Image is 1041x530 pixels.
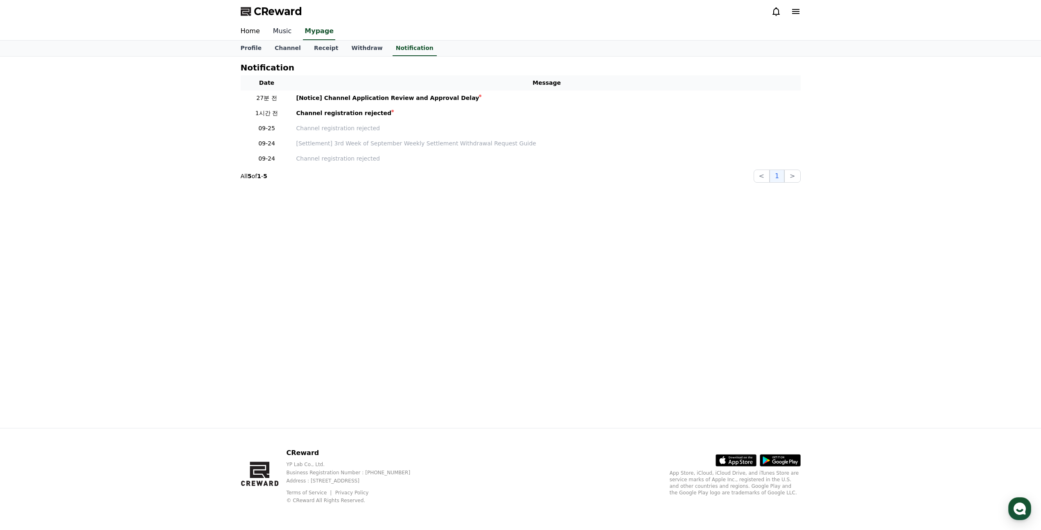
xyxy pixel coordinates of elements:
button: < [754,170,770,183]
a: Settings [106,260,157,280]
p: 27분 전 [244,94,290,102]
a: Withdraw [345,41,389,56]
p: CReward [286,448,423,458]
a: Profile [234,41,268,56]
a: [Notice] Channel Application Review and Approval Delay [296,94,797,102]
th: Message [293,75,801,91]
a: Home [2,260,54,280]
a: Music [266,23,298,40]
p: App Store, iCloud, iCloud Drive, and iTunes Store are service marks of Apple Inc., registered in ... [670,470,801,496]
strong: 5 [263,173,267,179]
a: Channel [268,41,307,56]
a: Privacy Policy [335,490,369,496]
p: Address : [STREET_ADDRESS] [286,478,423,484]
a: CReward [241,5,302,18]
th: Date [241,75,293,91]
button: > [784,170,800,183]
a: Home [234,23,266,40]
p: © CReward All Rights Reserved. [286,497,423,504]
span: CReward [254,5,302,18]
p: Business Registration Number : [PHONE_NUMBER] [286,469,423,476]
a: [Settlement] 3rd Week of September Weekly Settlement Withdrawal Request Guide [296,139,797,148]
p: All of - [241,172,267,180]
p: Channel registration rejected [296,154,797,163]
p: 1시간 전 [244,109,290,118]
p: 09-25 [244,124,290,133]
p: 09-24 [244,154,290,163]
p: Channel registration rejected [296,124,797,133]
span: Messages [68,272,92,279]
h4: Notification [241,63,294,72]
strong: 5 [248,173,252,179]
a: Notification [393,41,437,56]
a: Messages [54,260,106,280]
a: Receipt [307,41,345,56]
strong: 1 [257,173,261,179]
div: [Notice] Channel Application Review and Approval Delay [296,94,479,102]
div: Channel registration rejected [296,109,392,118]
span: Settings [121,272,141,279]
button: 1 [770,170,784,183]
span: Home [21,272,35,279]
p: 09-24 [244,139,290,148]
p: YP Lab Co., Ltd. [286,461,423,468]
a: Mypage [303,23,335,40]
a: Terms of Service [286,490,333,496]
